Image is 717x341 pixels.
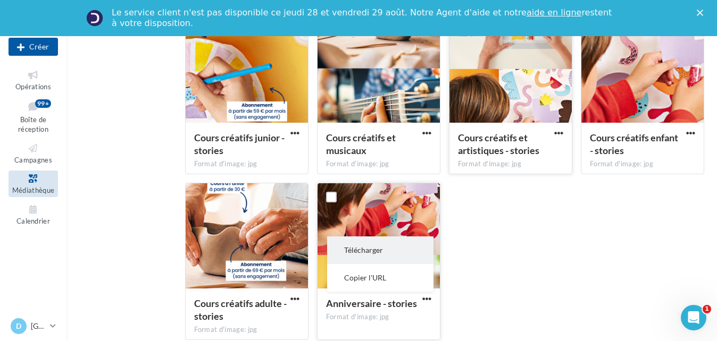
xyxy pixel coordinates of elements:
[86,10,103,27] img: Profile image for Service-Client
[9,170,58,197] a: Médiathèque
[18,115,48,134] span: Boîte de réception
[9,316,58,336] a: D [GEOGRAPHIC_DATA]
[326,159,431,169] div: Format d'image: jpg
[9,97,58,136] a: Boîte de réception99+
[9,38,58,56] button: Créer
[681,305,706,330] iframe: Intercom live chat
[9,67,58,93] a: Opérations
[194,297,287,322] span: Cours créatifs adulte - stories
[327,236,433,264] button: Télécharger
[9,140,58,166] a: Campagnes
[112,7,614,29] div: Le service client n'est pas disponible ce jeudi 28 et vendredi 29 août. Notre Agent d'aide et not...
[458,132,539,156] span: Cours créatifs et artistiques - stories
[194,132,285,156] span: Cours créatifs junior - stories
[9,201,58,227] a: Calendrier
[326,312,431,322] div: Format d'image: jpg
[16,217,50,225] span: Calendrier
[590,132,678,156] span: Cours créatifs enfant - stories
[15,82,51,91] span: Opérations
[16,321,21,331] span: D
[12,186,55,194] span: Médiathèque
[194,325,299,335] div: Format d'image: jpg
[35,99,51,108] div: 99+
[458,159,563,169] div: Format d'image: jpg
[327,264,433,292] button: Copier l'URL
[194,159,299,169] div: Format d'image: jpg
[590,159,695,169] div: Format d'image: jpg
[326,132,396,156] span: Cours créatifs et musicaux
[14,156,52,164] span: Campagnes
[9,38,58,56] div: Nouvelle campagne
[697,10,707,16] div: Fermer
[326,297,417,309] span: Anniversaire - stories
[703,305,711,313] span: 1
[31,321,46,331] p: [GEOGRAPHIC_DATA]
[527,7,581,18] a: aide en ligne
